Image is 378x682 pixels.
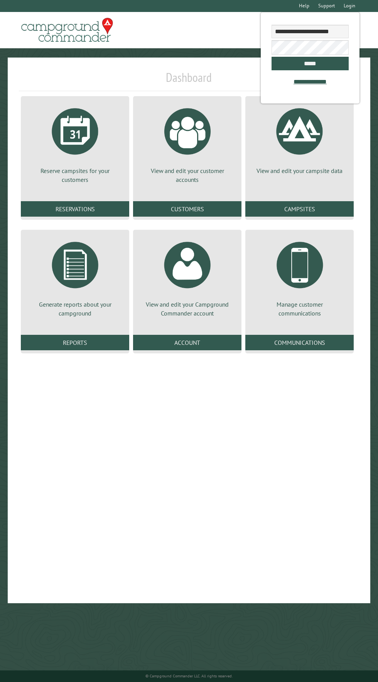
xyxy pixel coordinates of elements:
a: Customers [133,201,241,217]
a: Manage customer communications [255,236,344,317]
a: Communications [245,335,354,350]
p: View and edit your customer accounts [142,166,232,184]
p: Generate reports about your campground [30,300,120,317]
a: Reserve campsites for your customers [30,102,120,184]
a: Reports [21,335,129,350]
a: View and edit your campsite data [255,102,344,175]
p: Manage customer communications [255,300,344,317]
p: View and edit your Campground Commander account [142,300,232,317]
small: © Campground Commander LLC. All rights reserved. [145,674,233,679]
a: Reservations [21,201,129,217]
a: Account [133,335,241,350]
a: Campsites [245,201,354,217]
img: Campground Commander [19,15,115,45]
h1: Dashboard [19,70,359,91]
a: View and edit your Campground Commander account [142,236,232,317]
p: Reserve campsites for your customers [30,166,120,184]
a: View and edit your customer accounts [142,102,232,184]
a: Generate reports about your campground [30,236,120,317]
p: View and edit your campsite data [255,166,344,175]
